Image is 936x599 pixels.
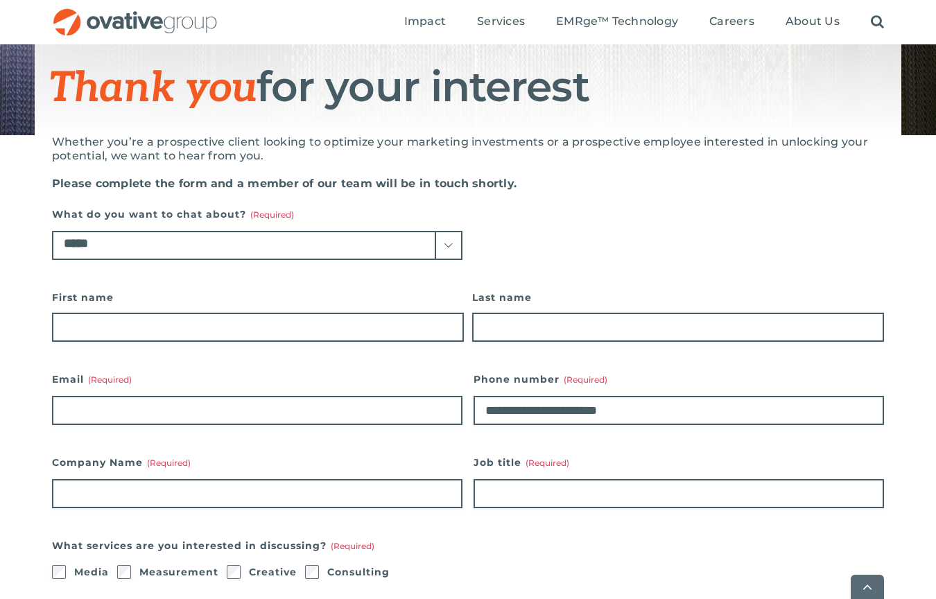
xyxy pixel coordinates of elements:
a: Services [477,15,525,30]
h1: for your interest [49,64,887,111]
label: Phone number [474,370,884,389]
label: Media [74,562,109,582]
span: EMRge™ Technology [556,15,678,28]
span: (Required) [526,458,569,468]
label: Creative [249,562,297,582]
label: What do you want to chat about? [52,205,462,224]
a: Impact [404,15,446,30]
label: First name [52,288,464,307]
label: Last name [472,288,884,307]
span: (Required) [331,541,374,551]
span: (Required) [88,374,132,385]
a: Careers [709,15,754,30]
span: Impact [404,15,446,28]
span: Services [477,15,525,28]
label: Job title [474,453,884,472]
span: (Required) [564,374,607,385]
span: (Required) [250,209,294,220]
legend: What services are you interested in discussing? [52,536,374,555]
a: Search [871,15,884,30]
a: OG_Full_horizontal_RGB [52,7,218,20]
a: About Us [786,15,840,30]
p: Whether you’re a prospective client looking to optimize your marketing investments or a prospecti... [52,135,884,163]
label: Consulting [327,562,390,582]
span: About Us [786,15,840,28]
span: (Required) [147,458,191,468]
a: EMRge™ Technology [556,15,678,30]
span: Careers [709,15,754,28]
strong: Please complete the form and a member of our team will be in touch shortly. [52,177,517,190]
label: Measurement [139,562,218,582]
span: Thank you [49,64,257,114]
label: Company Name [52,453,462,472]
label: Email [52,370,462,389]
